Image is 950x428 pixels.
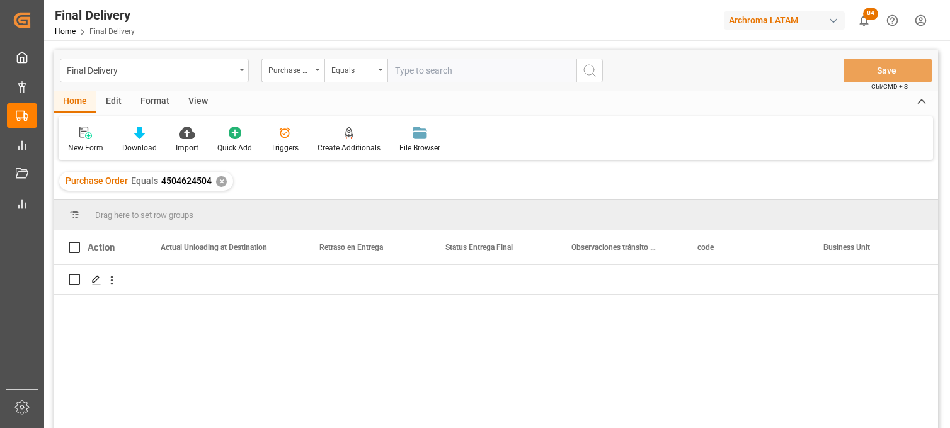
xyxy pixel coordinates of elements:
span: Retraso en Entrega [319,243,383,252]
div: Create Additionals [318,142,381,154]
div: Purchase Order [268,62,311,76]
button: open menu [324,59,387,82]
div: ✕ [216,176,227,187]
div: View [179,91,217,113]
div: Action [88,242,115,253]
div: Format [131,91,179,113]
div: Final Delivery [55,6,135,25]
span: Status Entrega Final [445,243,513,252]
div: Equals [331,62,374,76]
div: Quick Add [217,142,252,154]
span: code [697,243,714,252]
a: Home [55,27,76,36]
span: Equals [131,176,158,186]
span: Drag here to set row groups [95,210,193,220]
span: 4504624504 [161,176,212,186]
span: Ctrl/CMD + S [871,82,908,91]
button: Help Center [878,6,907,35]
div: Import [176,142,198,154]
div: File Browser [399,142,440,154]
button: open menu [261,59,324,82]
button: search button [576,59,603,82]
span: Observaciones tránsito última milla [571,243,656,252]
button: Save [844,59,932,82]
div: New Form [68,142,103,154]
div: Download [122,142,157,154]
button: open menu [60,59,249,82]
span: 84 [863,8,878,20]
input: Type to search [387,59,576,82]
span: Actual Unloading at Destination [161,243,267,252]
button: Archroma LATAM [724,8,850,32]
span: Business Unit [823,243,870,252]
div: Triggers [271,142,299,154]
div: Press SPACE to select this row. [54,265,129,295]
div: Archroma LATAM [724,11,845,30]
span: Purchase Order [66,176,128,186]
div: Final Delivery [67,62,235,77]
div: Home [54,91,96,113]
button: show 84 new notifications [850,6,878,35]
div: Edit [96,91,131,113]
